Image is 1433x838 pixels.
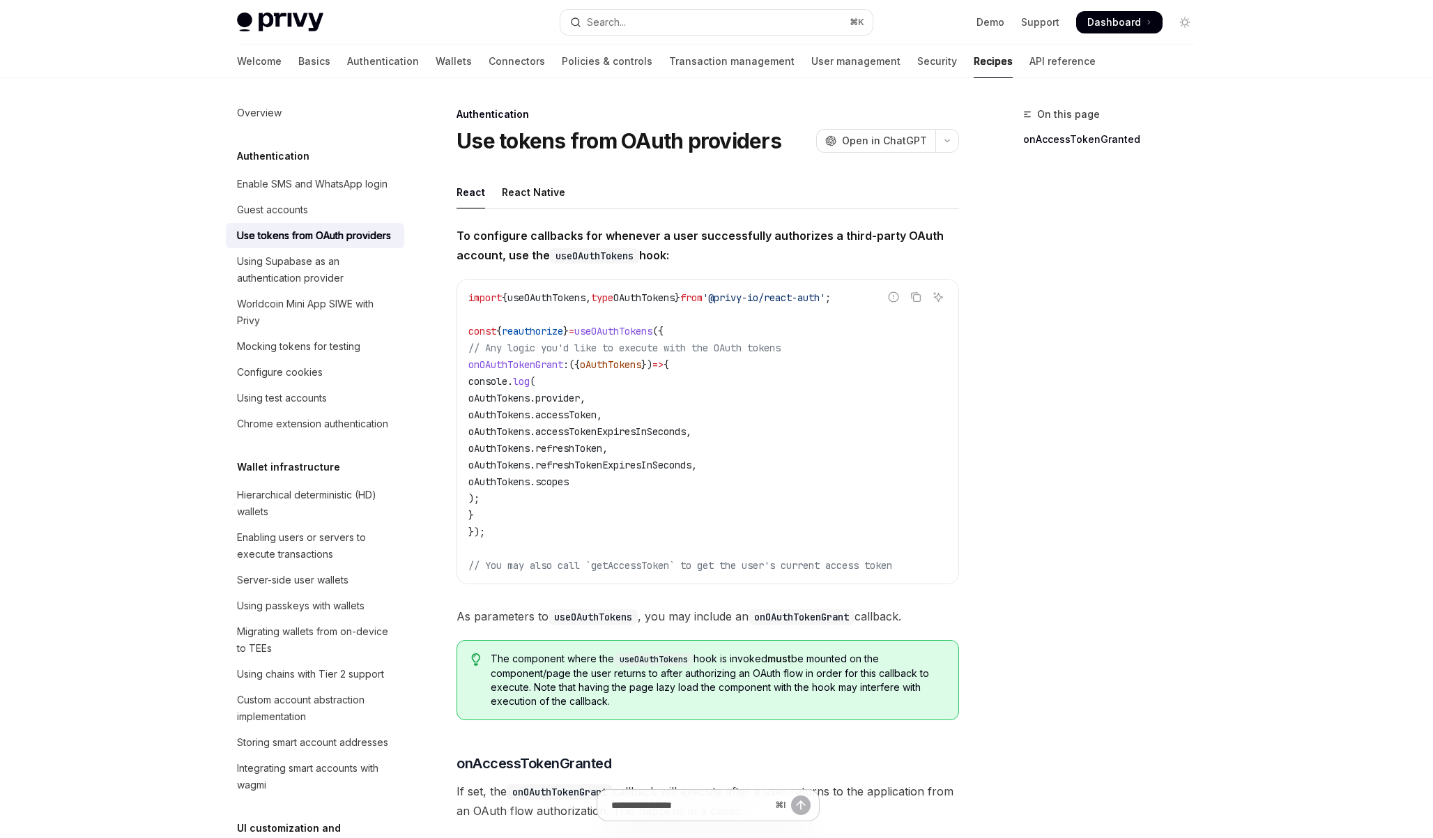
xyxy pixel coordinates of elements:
a: Welcome [237,45,282,78]
a: Recipes [974,45,1013,78]
span: = [569,325,574,337]
a: Using Supabase as an authentication provider [226,249,404,291]
span: oAuthTokens [580,358,641,371]
h1: Use tokens from OAuth providers [457,128,781,153]
div: Enabling users or servers to execute transactions [237,529,396,563]
button: Open in ChatGPT [816,129,935,153]
span: => [652,358,664,371]
span: OAuthTokens [613,291,675,304]
div: Using chains with Tier 2 support [237,666,384,683]
span: . [530,442,535,455]
span: oAuthTokens [468,425,530,438]
span: ( [530,375,535,388]
a: Integrating smart accounts with wagmi [226,756,404,798]
a: Policies & controls [562,45,652,78]
a: Use tokens from OAuth providers [226,223,404,248]
a: Basics [298,45,330,78]
span: , [597,409,602,421]
strong: must [767,653,791,664]
span: { [496,325,502,337]
span: // Any logic you'd like to execute with the OAuth tokens [468,342,781,354]
span: accessToken [535,409,597,421]
span: oAuthTokens [468,475,530,488]
span: scopes [535,475,569,488]
a: Custom account abstraction implementation [226,687,404,729]
span: oAuthTokens [468,392,530,404]
a: Chrome extension authentication [226,411,404,436]
span: , [686,425,691,438]
span: ⌘ K [850,17,864,28]
a: Overview [226,100,404,125]
a: Storing smart account addresses [226,730,404,755]
span: accessTokenExpiresInSeconds [535,425,686,438]
div: Server-side user wallets [237,572,348,588]
span: oAuthTokens [468,459,530,471]
span: '@privy-io/react-auth' [703,291,825,304]
span: { [664,358,669,371]
a: Support [1021,15,1059,29]
span: const [468,325,496,337]
span: , [580,392,585,404]
span: console [468,375,507,388]
a: Using passkeys with wallets [226,593,404,618]
div: React Native [502,176,565,208]
span: useOAuthTokens [574,325,652,337]
span: } [563,325,569,337]
div: React [457,176,485,208]
span: onAccessTokenGranted [457,754,611,773]
a: Dashboard [1076,11,1163,33]
span: . [530,392,535,404]
a: Using test accounts [226,386,404,411]
span: refreshToken [535,442,602,455]
a: Enabling users or servers to execute transactions [226,525,404,567]
span: onOAuthTokenGrant [468,358,563,371]
a: User management [811,45,901,78]
code: useOAuthTokens [614,653,693,666]
div: Configure cookies [237,364,323,381]
span: log [513,375,530,388]
span: : [563,358,569,371]
a: Enable SMS and WhatsApp login [226,172,404,197]
span: As parameters to , you may include an callback. [457,607,959,626]
a: Server-side user wallets [226,567,404,593]
strong: To configure callbacks for whenever a user successfully authorizes a third-party OAuth account, u... [457,229,944,262]
a: Transaction management [669,45,795,78]
span: Open in ChatGPT [842,134,927,148]
div: Using test accounts [237,390,327,406]
button: Copy the contents from the code block [907,288,925,306]
span: . [530,425,535,438]
a: Wallets [436,45,472,78]
span: . [507,375,513,388]
a: Mocking tokens for testing [226,334,404,359]
span: , [602,442,608,455]
span: { [502,291,507,304]
button: Open search [560,10,873,35]
span: refreshTokenExpiresInSeconds [535,459,691,471]
input: Ask a question... [611,790,769,821]
span: . [530,475,535,488]
div: Custom account abstraction implementation [237,692,396,725]
svg: Tip [471,653,481,666]
span: reauthorize [502,325,563,337]
span: , [691,459,697,471]
div: Integrating smart accounts with wagmi [237,760,396,793]
div: Enable SMS and WhatsApp login [237,176,388,192]
div: Using passkeys with wallets [237,597,365,614]
button: Toggle dark mode [1174,11,1196,33]
span: ); [468,492,480,505]
span: If set, the callback will execute after a user returns to the application from an OAuth flow auth... [457,782,959,821]
span: Dashboard [1087,15,1141,29]
span: }); [468,526,485,538]
div: Hierarchical deterministic (HD) wallets [237,487,396,520]
a: Using chains with Tier 2 support [226,662,404,687]
code: onOAuthTokenGrant [749,609,855,625]
span: ({ [652,325,664,337]
code: useOAuthTokens [550,248,639,264]
span: useOAuthTokens [507,291,585,304]
span: } [468,509,474,521]
a: Migrating wallets from on-device to TEEs [226,619,404,661]
img: light logo [237,13,323,32]
div: Mocking tokens for testing [237,338,360,355]
span: import [468,291,502,304]
a: API reference [1029,45,1096,78]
